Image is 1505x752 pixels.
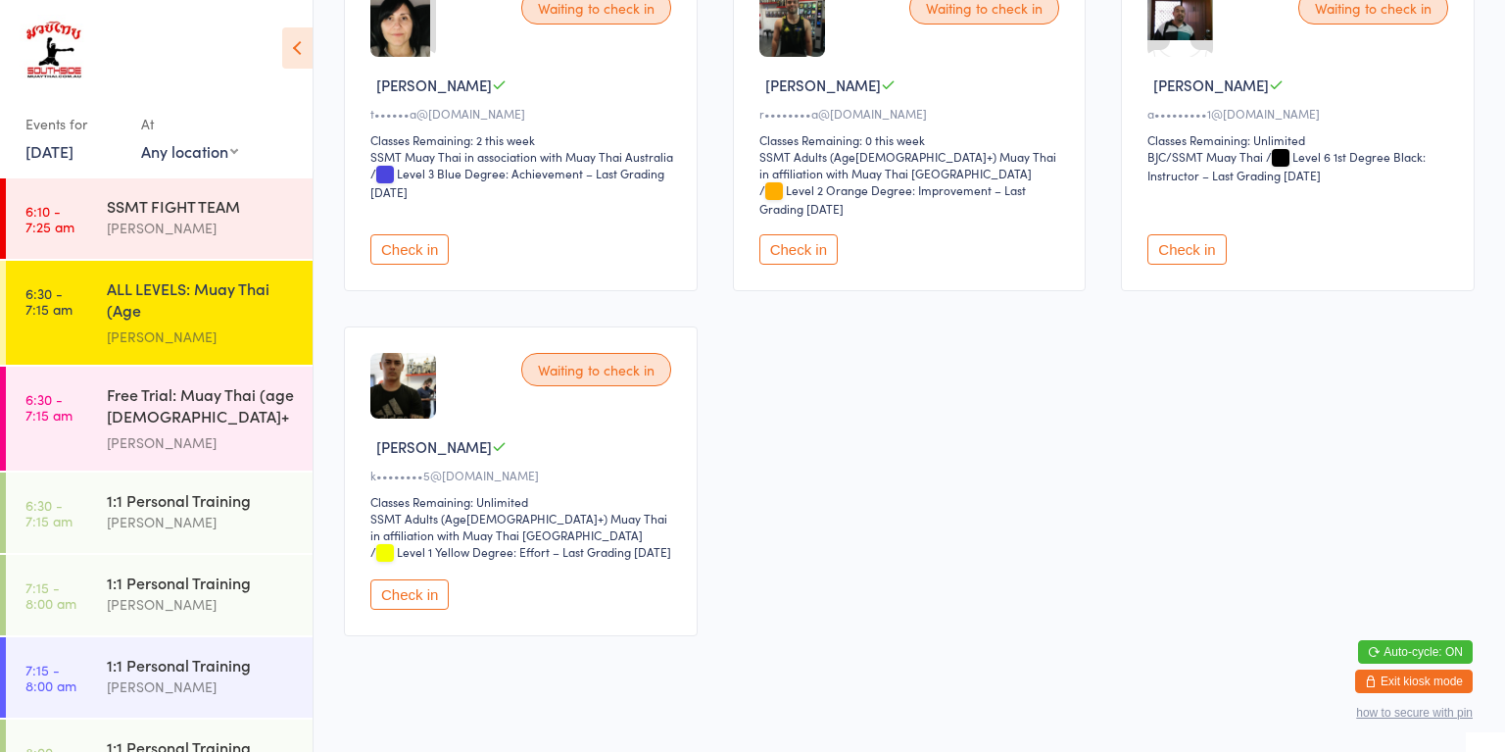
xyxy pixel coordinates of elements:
div: Classes Remaining: 0 this week [759,131,1066,148]
div: k••••••••5@[DOMAIN_NAME] [370,467,677,483]
div: [PERSON_NAME] [107,217,296,239]
button: Exit kiosk mode [1355,670,1473,693]
div: Classes Remaining: Unlimited [370,493,677,510]
time: 6:10 - 7:25 am [25,203,74,234]
div: Free Trial: Muay Thai (age [DEMOGRAPHIC_DATA]+ years) [107,383,296,431]
time: 6:30 - 7:15 am [25,391,73,423]
button: how to secure with pin [1356,706,1473,720]
a: 6:30 -7:15 am1:1 Personal Training[PERSON_NAME] [6,473,313,553]
a: 7:15 -8:00 am1:1 Personal Training[PERSON_NAME] [6,555,313,635]
span: [PERSON_NAME] [765,75,881,95]
a: 6:30 -7:15 amALL LEVELS: Muay Thai (Age [DEMOGRAPHIC_DATA]+)[PERSON_NAME] [6,261,313,365]
div: a•••••••••1@[DOMAIN_NAME] [1147,105,1454,122]
time: 7:15 - 8:00 am [25,662,76,693]
div: [PERSON_NAME] [107,511,296,533]
a: 6:10 -7:25 amSSMT FIGHT TEAM[PERSON_NAME] [6,178,313,259]
div: 1:1 Personal Training [107,489,296,511]
span: [PERSON_NAME] [376,436,492,457]
div: SSMT Adults (Age[DEMOGRAPHIC_DATA]+) Muay Thai in affiliation with Muay Thai [GEOGRAPHIC_DATA] [370,510,677,543]
div: 1:1 Personal Training [107,572,296,593]
time: 6:30 - 7:15 am [25,285,73,317]
div: SSMT Muay Thai in association with Muay Thai Australia [370,148,673,165]
div: r••••••••a@[DOMAIN_NAME] [759,105,1066,122]
img: image1638434273.png [370,353,436,419]
div: Classes Remaining: 2 this week [370,131,677,148]
div: [PERSON_NAME] [107,593,296,616]
div: [PERSON_NAME] [107,676,296,698]
span: [PERSON_NAME] [1153,75,1269,95]
div: ALL LEVELS: Muay Thai (Age [DEMOGRAPHIC_DATA]+) [107,277,296,326]
button: Check in [370,234,449,265]
div: t••••••a@[DOMAIN_NAME] [370,105,677,122]
div: BJC/SSMT Muay Thai [1147,148,1263,165]
div: Any location [141,140,238,162]
a: 7:15 -8:00 am1:1 Personal Training[PERSON_NAME] [6,637,313,718]
time: 6:30 - 7:15 am [25,497,73,528]
button: Check in [1147,234,1226,265]
a: 6:30 -7:15 amFree Trial: Muay Thai (age [DEMOGRAPHIC_DATA]+ years)[PERSON_NAME] [6,367,313,471]
div: Waiting to check in [521,353,671,386]
span: / Level 1 Yellow Degree: Effort – Last Grading [DATE] [370,543,671,560]
button: Auto-cycle: ON [1358,640,1473,664]
div: SSMT Adults (Age[DEMOGRAPHIC_DATA]+) Muay Thai in affiliation with Muay Thai [GEOGRAPHIC_DATA] [759,148,1066,181]
div: 1:1 Personal Training [107,654,296,676]
div: [PERSON_NAME] [107,431,296,454]
img: Southside Muay Thai & Fitness [20,15,87,88]
button: Check in [759,234,838,265]
span: [PERSON_NAME] [376,75,492,95]
button: Check in [370,579,449,610]
div: Events for [25,108,121,140]
div: [PERSON_NAME] [107,326,296,348]
div: Classes Remaining: Unlimited [1147,131,1454,148]
div: SSMT FIGHT TEAM [107,195,296,217]
time: 7:15 - 8:00 am [25,579,76,611]
a: [DATE] [25,140,73,162]
div: At [141,108,238,140]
